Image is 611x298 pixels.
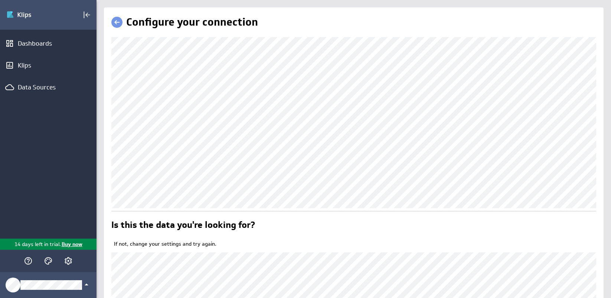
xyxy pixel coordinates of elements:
[14,240,61,248] p: 14 days left in trial.
[6,9,58,21] img: Klipfolio klips logo
[126,15,258,30] h1: Configure your connection
[22,255,35,267] div: Help
[64,256,73,265] svg: Account and settings
[114,240,596,248] p: If not, change your settings and try again.
[111,220,255,232] h2: Is this the data you're looking for?
[42,255,55,267] div: Themes
[18,83,79,91] div: Data Sources
[62,255,75,267] div: Account and settings
[61,240,82,248] p: Buy now
[81,9,93,21] div: Collapse
[6,9,58,21] div: Go to Dashboards
[44,256,53,265] svg: Themes
[18,39,79,48] div: Dashboards
[18,61,79,69] div: Klips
